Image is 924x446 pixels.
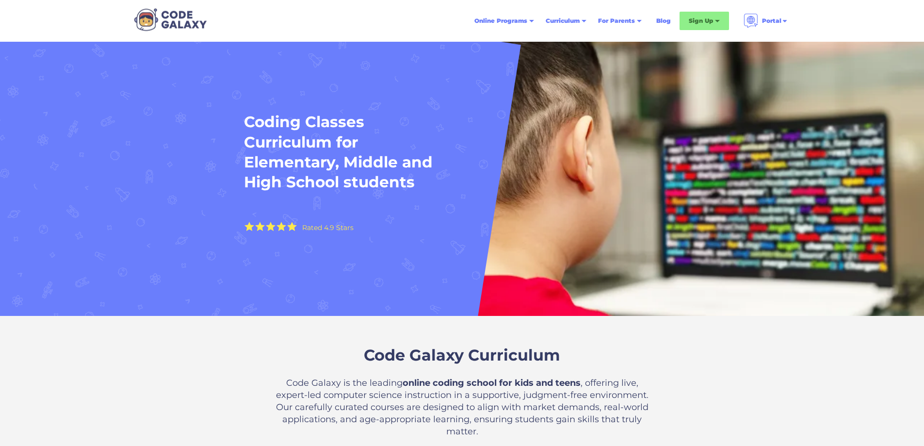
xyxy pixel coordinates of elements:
[689,16,713,26] div: Sign Up
[546,16,580,26] div: Curriculum
[244,112,438,192] h1: Coding Classes Curriculum for Elementary, Middle and High School students
[598,16,635,26] div: For Parents
[650,12,677,30] a: Blog
[287,222,297,231] img: Yellow Star - the Code Galaxy
[255,222,265,231] img: Yellow Star - the Code Galaxy
[302,224,354,231] div: Rated 4.9 Stars
[276,222,286,231] img: Yellow Star - the Code Galaxy
[244,222,254,231] img: Yellow Star - the Code Galaxy
[762,16,781,26] div: Portal
[474,16,527,26] div: Online Programs
[266,222,276,231] img: Yellow Star - the Code Galaxy
[403,378,581,388] strong: online coding school for kids and teens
